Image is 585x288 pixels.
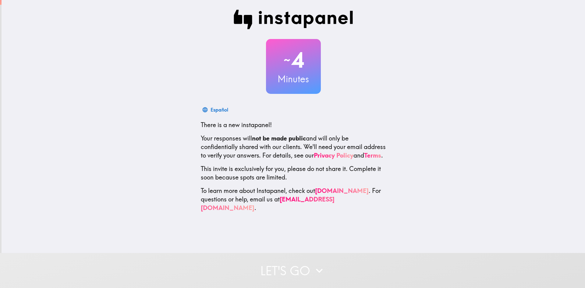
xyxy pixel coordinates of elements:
span: There is a new instapanel! [201,121,272,129]
a: [DOMAIN_NAME] [315,187,369,194]
img: Instapanel [234,10,353,29]
p: To learn more about Instapanel, check out . For questions or help, email us at . [201,187,386,212]
a: Privacy Policy [314,151,353,159]
div: Español [211,105,228,114]
a: [EMAIL_ADDRESS][DOMAIN_NAME] [201,195,335,212]
a: Terms [364,151,381,159]
b: not be made public [252,134,306,142]
span: ~ [283,51,291,69]
h3: Minutes [266,73,321,85]
p: This invite is exclusively for you, please do not share it. Complete it soon because spots are li... [201,165,386,182]
p: Your responses will and will only be confidentially shared with our clients. We'll need your emai... [201,134,386,160]
button: Español [201,104,231,116]
h2: 4 [266,48,321,73]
